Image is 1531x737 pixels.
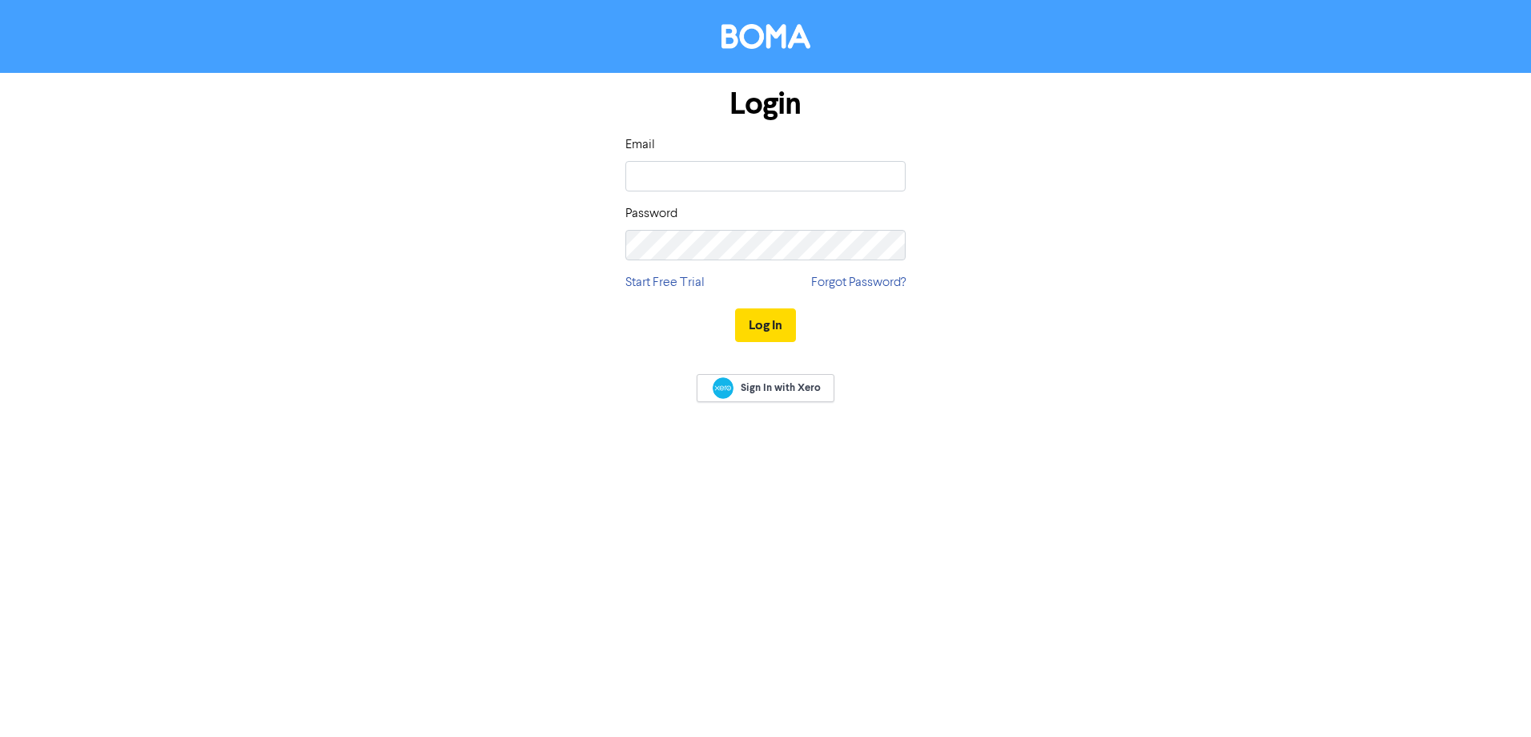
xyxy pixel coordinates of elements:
[697,374,834,402] a: Sign In with Xero
[1451,660,1531,737] iframe: Chat Widget
[625,273,705,292] a: Start Free Trial
[741,381,821,395] span: Sign In with Xero
[811,273,906,292] a: Forgot Password?
[625,86,906,123] h1: Login
[721,24,810,49] img: BOMA Logo
[713,377,733,399] img: Xero logo
[625,135,655,155] label: Email
[625,204,677,224] label: Password
[735,308,796,342] button: Log In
